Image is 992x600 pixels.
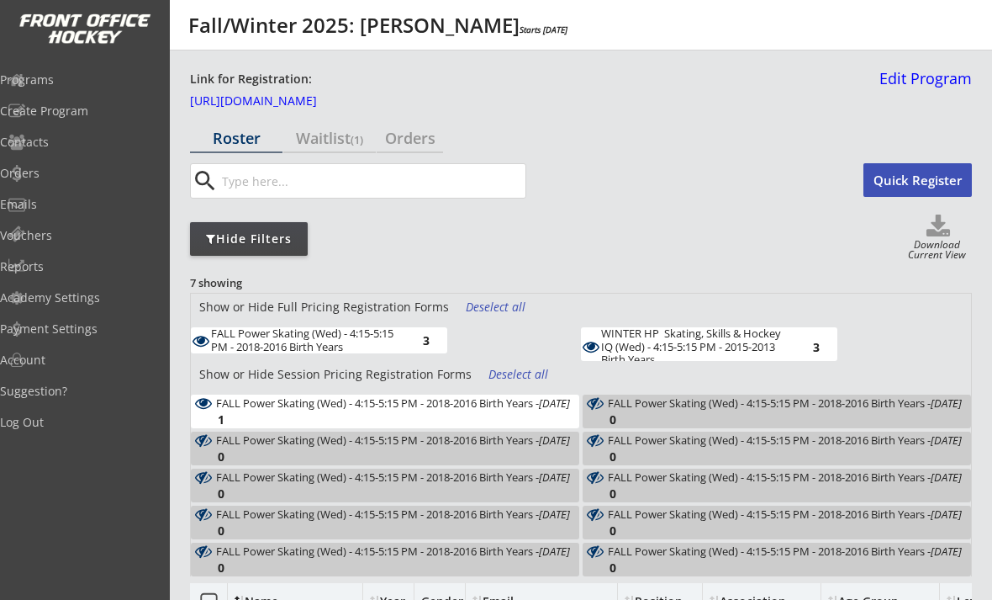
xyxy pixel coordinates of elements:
em: [DATE] [931,433,962,448]
input: Type here... [219,164,525,198]
div: FALL Power Skating (Wed) - 4:15-5:15 PM - 2018-2016 Birth Years - [608,545,962,557]
div: FALL Power Skating (Wed) - 4:15-5:15 PM - 2018-2016 Birth Years [608,543,962,560]
div: 3 [786,341,820,353]
div: Show or Hide Full Pricing Registration Forms [191,299,457,316]
div: 0 [583,524,616,537]
div: FALL Power Skating (Wed) - 4:15-5:15 PM - 2018-2016 Birth Years [211,327,396,353]
div: Deselect all [466,299,528,316]
a: [URL][DOMAIN_NAME] [190,95,358,114]
div: FALL Power Skating (Wed) - 4:15-5:15 PM - 2018-2016 Birth Years [216,506,570,523]
div: FALL Power Skating (Wed) - 4:15-5:15 PM - 2018-2016 Birth Years - [216,471,570,483]
em: [DATE] [539,470,570,485]
em: [DATE] [931,507,962,522]
div: Download Current View [902,240,972,263]
div: Link for Registration: [190,71,314,88]
div: 1 [191,413,224,426]
div: FALL Power Skating (Wed) - 4:15-5:15 PM - 2018-2016 Birth Years - [216,434,570,446]
div: FALL Power Skating (Wed) - 4:15-5:15 PM - 2018-2016 Birth Years [216,432,570,449]
div: FALL Power Skating (Wed) - 4:15-5:15 PM - 2018-2016 Birth Years [216,469,570,486]
div: FALL Power Skating (Wed) - 4:15-5:15 PM - 2018-2016 Birth Years - [216,397,570,409]
div: 0 [191,561,224,574]
div: 0 [191,487,224,500]
div: FALL Power Skating (Wed) - 4:15-5:15 PM - 2018-2016 Birth Years - [608,471,962,483]
div: Waitlist [283,130,376,146]
em: [DATE] [931,544,962,559]
div: Orders [377,130,443,146]
div: WINTER HP Skating, Skills & Hockey IQ (Wed) - 4:15-5:15 PM - 2015-2013 Birth Years [601,327,786,367]
div: FALL Power Skating (Wed) - 4:15-5:15 PM - 2018-2016 Birth Years - [216,545,570,557]
em: [DATE] [539,544,570,559]
button: Quick Register [863,163,972,197]
div: 0 [191,524,224,537]
div: FALL Power Skating (Wed) - 4:15-5:15 PM - 2018-2016 Birth Years [608,432,962,449]
em: [DATE] [931,396,962,411]
a: Edit Program [873,71,972,100]
div: 0 [583,561,616,574]
div: Roster [190,130,282,146]
div: Fall/Winter 2025: [PERSON_NAME] [188,15,567,35]
div: FALL Power Skating (Wed) - 4:15-5:15 PM - 2018-2016 Birth Years [608,506,962,523]
div: 7 showing [190,275,311,290]
div: 0 [583,487,616,500]
button: search [191,167,219,194]
div: 0 [191,450,224,463]
div: Hide Filters [190,231,308,247]
em: [DATE] [539,507,570,522]
em: [DATE] [539,433,570,448]
div: FALL Power Skating (Wed) - 4:15-5:15 PM - 2018-2016 Birth Years [216,395,570,412]
div: Show or Hide Session Pricing Registration Forms [191,366,480,383]
div: 3 [396,334,430,347]
em: Starts [DATE] [520,24,567,35]
img: FOH%20White%20Logo%20Transparent.png [18,13,151,45]
div: FALL Power Skating (Wed) - 4:15-5:15 PM - 2018-2016 Birth Years [608,469,962,486]
div: FALL Power Skating (Wed) - 4:15-5:15 PM - 2018-2016 Birth Years - [216,508,570,520]
div: FALL Power Skating (Wed) - 4:15-5:15 PM - 2018-2016 Birth Years [216,543,570,560]
div: FALL Power Skating (Wed) - 4:15-5:15 PM - 2018-2016 Birth Years - [608,397,962,409]
div: 0 [583,413,616,426]
font: (1) [351,132,363,147]
button: Click to download full roster. Your browser settings may try to block it, check your security set... [905,215,972,240]
div: 0 [583,450,616,463]
div: FALL Power Skating (Wed) - 4:15-5:15 PM - 2018-2016 Birth Years - [608,508,962,520]
em: [DATE] [539,396,570,411]
em: [DATE] [931,470,962,485]
div: Deselect all [488,366,551,383]
div: FALL Power Skating (Wed) - 4:15-5:15 PM - 2018-2016 Birth Years - [608,434,962,446]
div: FALL Power Skating (Wed) - 4:15-5:15 PM - 2018-2016 Birth Years [608,395,962,412]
